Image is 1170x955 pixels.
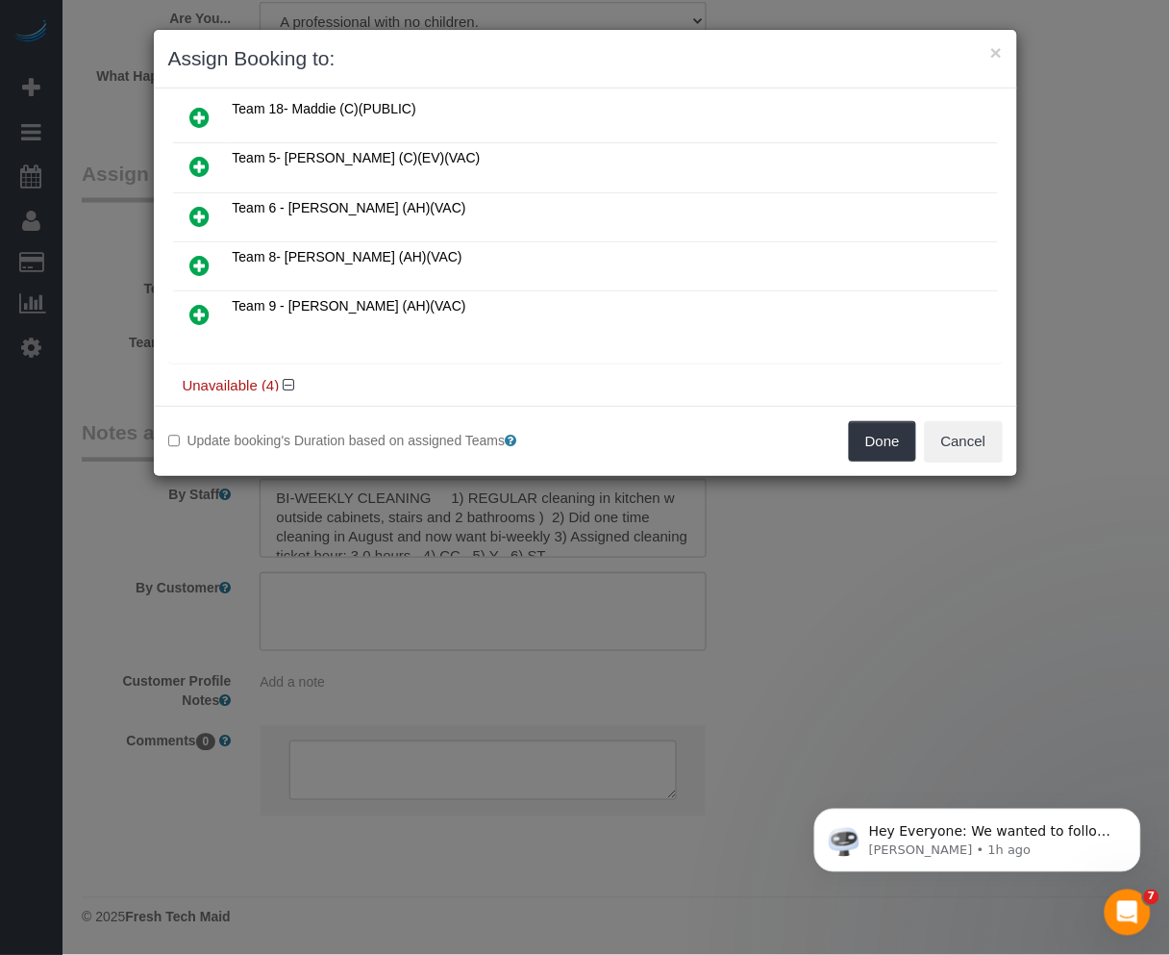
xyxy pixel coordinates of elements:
span: Team 9 - [PERSON_NAME] (AH)(VAC) [233,298,466,314]
button: × [990,42,1002,63]
input: Update booking's Duration based on assigned Teams [168,435,181,447]
button: Cancel [925,421,1003,462]
label: Update booking's Duration based on assigned Teams [168,431,571,450]
iframe: Intercom live chat [1105,890,1151,936]
p: Message from Ellie, sent 1h ago [84,74,332,91]
button: Done [849,421,916,462]
span: Team 5- [PERSON_NAME] (C)(EV)(VAC) [233,150,481,165]
iframe: Intercom notifications message [785,768,1170,903]
span: 7 [1144,890,1159,905]
span: Hey Everyone: We wanted to follow up and let you know we have been closely monitoring the account... [84,56,329,263]
span: Team 6 - [PERSON_NAME] (AH)(VAC) [233,200,466,215]
span: Team 8- [PERSON_NAME] (AH)(VAC) [233,249,462,264]
span: Team 18- Maddie (C)(PUBLIC) [233,101,416,116]
h4: Unavailable (4) [183,378,988,394]
h3: Assign Booking to: [168,44,1003,73]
